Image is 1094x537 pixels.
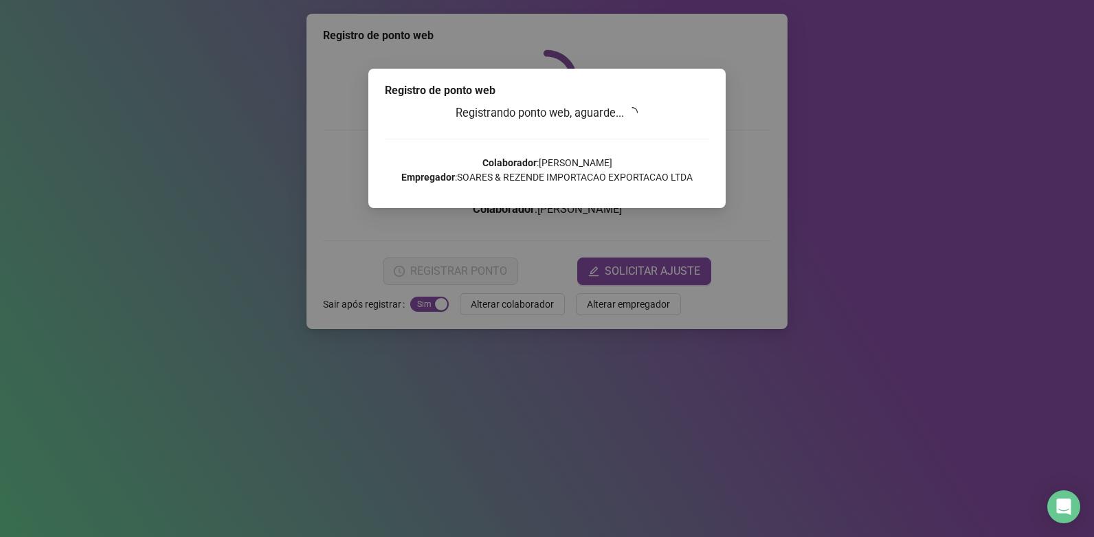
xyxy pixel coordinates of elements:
[385,156,709,185] p: : [PERSON_NAME] : SOARES & REZENDE IMPORTACAO EXPORTACAO LTDA
[385,104,709,122] h3: Registrando ponto web, aguarde...
[482,157,537,168] strong: Colaborador
[625,105,640,120] span: loading
[385,82,709,99] div: Registro de ponto web
[401,172,455,183] strong: Empregador
[1047,490,1080,523] div: Open Intercom Messenger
